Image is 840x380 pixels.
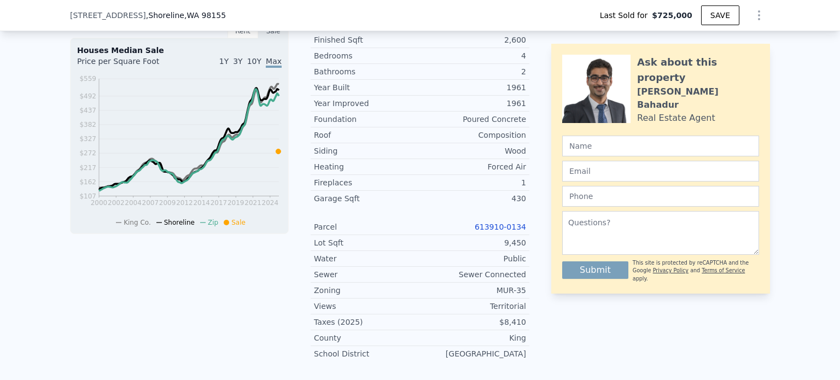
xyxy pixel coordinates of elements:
div: Forced Air [420,161,526,172]
span: [STREET_ADDRESS] [70,10,146,21]
div: Composition [420,130,526,141]
span: $725,000 [652,10,692,21]
div: Heating [314,161,420,172]
span: Last Sold for [600,10,652,21]
div: 4 [420,50,526,61]
tspan: $437 [79,107,96,114]
tspan: 2024 [262,199,279,207]
div: Siding [314,145,420,156]
tspan: $217 [79,164,96,172]
div: Poured Concrete [420,114,526,125]
div: This site is protected by reCAPTCHA and the Google and apply. [633,259,759,283]
span: Sale [231,219,246,226]
button: SAVE [701,5,739,25]
div: 1 [420,177,526,188]
div: Rent [227,24,258,38]
span: 3Y [233,57,242,66]
span: Shoreline [164,219,195,226]
div: $8,410 [420,317,526,328]
tspan: 2004 [125,199,142,207]
div: Bathrooms [314,66,420,77]
span: Zip [208,219,218,226]
div: Foundation [314,114,420,125]
div: School District [314,348,420,359]
div: Ask about this property [637,55,759,85]
a: 613910-0134 [475,223,526,231]
a: Terms of Service [702,267,745,273]
div: Garage Sqft [314,193,420,204]
div: Sewer [314,269,420,280]
tspan: 2019 [227,199,244,207]
div: Wood [420,145,526,156]
div: Taxes (2025) [314,317,420,328]
tspan: $272 [79,149,96,157]
tspan: 2009 [159,199,176,207]
tspan: $107 [79,192,96,200]
div: 9,450 [420,237,526,248]
a: Privacy Policy [653,267,689,273]
tspan: 2017 [211,199,227,207]
tspan: $162 [79,178,96,186]
div: Houses Median Sale [77,45,282,56]
div: 430 [420,193,526,204]
div: 1961 [420,82,526,93]
button: Show Options [748,4,770,26]
span: 10Y [247,57,261,66]
tspan: 2014 [193,199,210,207]
div: MUR-35 [420,285,526,296]
tspan: $382 [79,121,96,128]
div: [PERSON_NAME] Bahadur [637,85,759,112]
input: Name [562,136,759,156]
tspan: $559 [79,75,96,83]
div: 2,600 [420,34,526,45]
div: 2 [420,66,526,77]
div: Roof [314,130,420,141]
span: , WA 98155 [184,11,226,20]
tspan: $327 [79,135,96,143]
tspan: 2002 [108,199,125,207]
tspan: 2021 [244,199,261,207]
div: 1961 [420,98,526,109]
div: Water [314,253,420,264]
input: Phone [562,186,759,207]
div: Public [420,253,526,264]
div: Lot Sqft [314,237,420,248]
button: Submit [562,261,628,279]
tspan: 2012 [176,199,193,207]
div: County [314,332,420,343]
div: King [420,332,526,343]
tspan: 2007 [142,199,159,207]
div: Year Built [314,82,420,93]
div: Sewer Connected [420,269,526,280]
div: Finished Sqft [314,34,420,45]
span: King Co. [124,219,151,226]
input: Email [562,161,759,182]
div: Fireplaces [314,177,420,188]
span: Max [266,57,282,68]
div: Zoning [314,285,420,296]
div: Views [314,301,420,312]
div: Bedrooms [314,50,420,61]
tspan: $492 [79,92,96,100]
div: Parcel [314,221,420,232]
div: Real Estate Agent [637,112,715,125]
div: Territorial [420,301,526,312]
div: Price per Square Foot [77,56,179,73]
span: , Shoreline [146,10,226,21]
div: [GEOGRAPHIC_DATA] [420,348,526,359]
div: Sale [258,24,289,38]
div: Year Improved [314,98,420,109]
span: 1Y [219,57,229,66]
tspan: 2000 [91,199,108,207]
